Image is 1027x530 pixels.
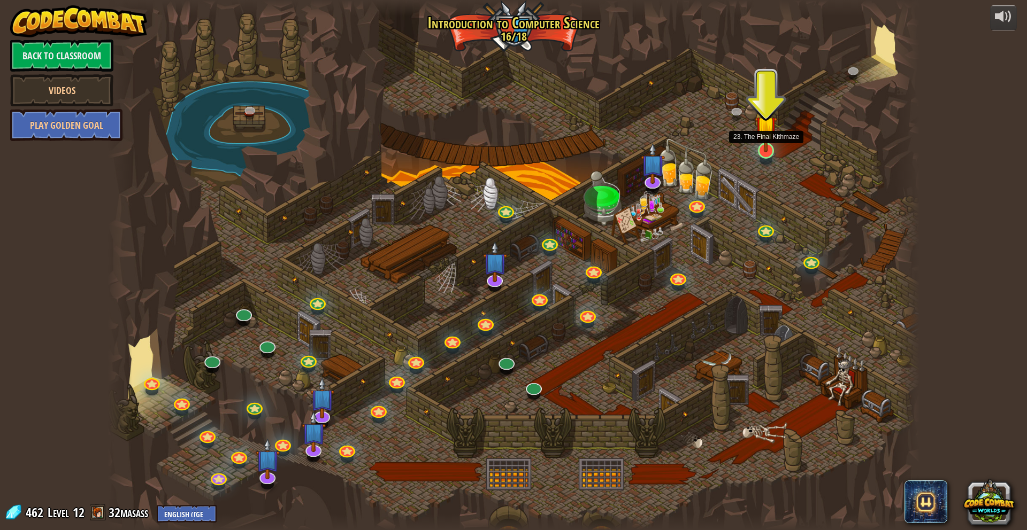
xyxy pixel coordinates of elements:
[10,74,113,106] a: Videos
[755,102,777,152] img: level-banner-started.png
[109,504,151,521] a: 32masass
[483,241,507,282] img: level-banner-unstarted-subscriber.png
[256,439,280,480] img: level-banner-unstarted-subscriber.png
[310,377,334,418] img: level-banner-unstarted-subscriber.png
[73,504,85,521] span: 12
[301,411,325,453] img: level-banner-unstarted-subscriber.png
[10,109,122,141] a: Play Golden Goal
[48,504,69,521] span: Level
[990,5,1017,30] button: Adjust volume
[26,504,47,521] span: 462
[10,5,147,37] img: CodeCombat - Learn how to code by playing a game
[10,40,113,72] a: Back to Classroom
[640,143,664,184] img: level-banner-unstarted-subscriber.png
